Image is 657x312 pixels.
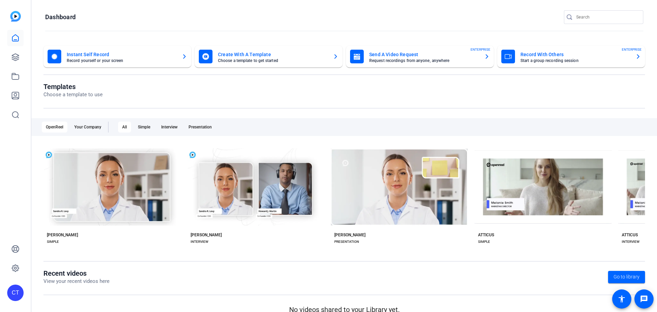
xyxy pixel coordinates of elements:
span: ENTERPRISE [622,47,642,52]
div: All [118,122,131,133]
div: ATTICUS [622,232,638,238]
mat-card-subtitle: Request recordings from anyone, anywhere [369,59,479,63]
h1: Templates [43,83,103,91]
mat-card-subtitle: Record yourself or your screen [67,59,176,63]
div: Simple [134,122,154,133]
p: Choose a template to use [43,91,103,99]
div: CT [7,285,24,301]
div: OpenReel [42,122,67,133]
h1: Dashboard [45,13,76,21]
div: SIMPLE [478,239,490,245]
input: Search [576,13,638,21]
button: Create With A TemplateChoose a template to get started [195,46,343,67]
button: Send A Video RequestRequest recordings from anyone, anywhereENTERPRISE [346,46,494,67]
div: Interview [157,122,182,133]
span: Go to library [614,273,640,280]
span: ENTERPRISE [471,47,490,52]
mat-icon: message [640,295,648,303]
a: Go to library [608,271,645,283]
button: Record With OthersStart a group recording sessionENTERPRISE [497,46,645,67]
div: [PERSON_NAME] [334,232,365,238]
mat-icon: accessibility [618,295,626,303]
h1: Recent videos [43,269,109,277]
div: Presentation [184,122,216,133]
p: View your recent videos here [43,277,109,285]
img: blue-gradient.svg [10,11,21,22]
mat-card-title: Record With Others [520,50,630,59]
div: [PERSON_NAME] [191,232,222,238]
mat-card-title: Create With A Template [218,50,327,59]
div: [PERSON_NAME] [47,232,78,238]
mat-card-subtitle: Start a group recording session [520,59,630,63]
div: PRESENTATION [334,239,359,245]
mat-card-subtitle: Choose a template to get started [218,59,327,63]
div: SIMPLE [47,239,59,245]
mat-card-title: Instant Self Record [67,50,176,59]
div: ATTICUS [478,232,494,238]
div: INTERVIEW [622,239,640,245]
div: Your Company [70,122,105,133]
mat-card-title: Send A Video Request [369,50,479,59]
button: Instant Self RecordRecord yourself or your screen [43,46,191,67]
div: INTERVIEW [191,239,208,245]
